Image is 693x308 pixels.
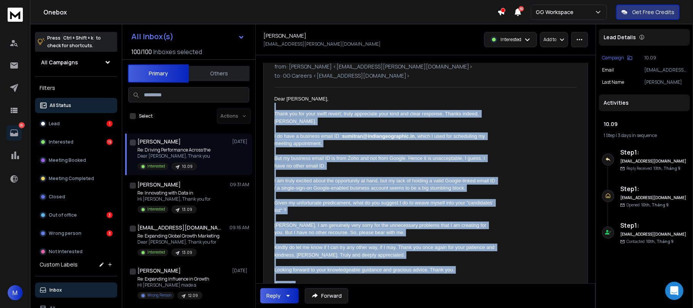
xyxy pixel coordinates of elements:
[641,202,669,207] span: 10th, Tháng 9
[274,281,497,289] div: Regards,
[644,79,687,85] p: [PERSON_NAME]
[49,176,94,182] p: Meeting Completed
[604,34,636,41] p: Lead Details
[665,282,683,300] div: Open Intercom Messenger
[107,121,113,127] div: 1
[626,202,669,208] p: Opened
[35,134,117,150] button: Interested19
[35,207,117,223] button: Out of office3
[35,171,117,186] button: Meeting Completed
[147,164,165,169] p: Interested
[35,282,117,298] button: Inbox
[35,244,117,259] button: Not Interested
[139,113,153,119] label: Select
[602,79,624,85] p: Last Name
[43,8,497,17] h1: Onebox
[35,189,117,204] button: Closed
[602,67,614,73] p: Email
[519,6,524,11] span: 50
[137,147,210,153] p: Re: Driving Performance Across the
[41,59,78,66] h1: All Campaigns
[604,120,685,128] h1: 10.09
[266,292,280,300] div: Reply
[263,41,381,47] p: [EMAIL_ADDRESS][PERSON_NAME][DOMAIN_NAME]
[263,32,306,40] h1: [PERSON_NAME]
[147,207,165,212] p: Interested
[128,64,189,83] button: Primary
[49,194,65,200] p: Closed
[137,138,181,146] h1: [PERSON_NAME]
[616,5,680,20] button: Get Free Credits
[137,233,220,239] p: Re: Expanding Global Growth Marketing
[49,139,73,145] p: Interested
[6,125,22,140] a: 26
[131,47,152,56] span: 100 / 100
[8,8,23,22] img: logo
[125,29,251,44] button: All Inbox(s)
[188,293,198,299] p: 12.09
[604,132,615,139] span: 1 Step
[274,244,497,259] div: Kindly do let me know if I can try any other way, if I may. Thank you once again for your patienc...
[35,116,117,131] button: Lead1
[107,212,113,218] div: 3
[260,288,299,303] button: Reply
[500,37,521,43] p: Interested
[274,222,497,236] div: [PERSON_NAME], I am genuinely very sorry for the unnecessary problems that I am creating for you....
[620,231,687,237] h6: [EMAIL_ADDRESS][DOMAIN_NAME]
[232,139,249,145] p: [DATE]
[137,190,211,196] p: Re: Innovating with Data in
[599,94,690,111] div: Activities
[47,34,101,49] p: Press to check for shortcuts.
[620,221,687,230] h6: Step 1 :
[137,267,181,275] h1: [PERSON_NAME]
[626,166,680,171] p: Reply Received
[137,224,221,232] h1: [EMAIL_ADDRESS][DOMAIN_NAME]
[602,55,632,61] button: Campaign
[137,276,209,282] p: Re: Expanding Influence in Growth
[147,250,165,255] p: Interested
[137,239,220,246] p: Dear [PERSON_NAME], Thank you for
[305,288,348,303] button: Forward
[35,98,117,113] button: All Status
[49,121,60,127] p: Lead
[49,157,86,163] p: Meeting Booked
[646,239,674,244] span: 10th, Tháng 9
[49,249,83,255] p: Not Interested
[40,261,78,268] h3: Custom Labels
[182,207,192,213] p: 13.09
[131,33,174,40] h1: All Inbox(s)
[274,72,577,80] p: to: GG Careers <[EMAIL_ADDRESS][DOMAIN_NAME]>
[620,148,687,157] h6: Step 1 :
[626,239,674,244] p: Contacted
[49,212,77,218] p: Out of office
[147,293,171,298] p: Wrong Person
[137,181,181,189] h1: [PERSON_NAME]
[602,55,624,61] p: Campaign
[536,8,577,16] p: GG Workspace
[229,225,249,231] p: 09:16 AM
[62,34,94,42] span: Ctrl + Shift + k
[620,158,687,164] h6: [EMAIL_ADDRESS][DOMAIN_NAME]
[274,177,497,192] div: I am truly excited about the opportunity at hand, but my lack of holding a valid Google-linked em...
[543,37,556,43] p: Add to
[153,47,202,56] h3: Inboxes selected
[35,83,117,93] h3: Filters
[8,285,23,300] button: M
[653,166,680,171] span: 13th, Tháng 9
[137,196,211,203] p: Hi [PERSON_NAME], Thank you for
[230,182,249,188] p: 09:31 AM
[19,122,25,128] p: 26
[107,139,113,145] div: 19
[274,95,497,103] div: Dear [PERSON_NAME],
[182,250,192,256] p: 13.09
[604,132,685,139] div: |
[644,67,687,73] p: [EMAIL_ADDRESS][PERSON_NAME][DOMAIN_NAME]
[35,153,117,168] button: Meeting Booked
[35,226,117,241] button: Wrong person3
[49,230,81,236] p: Wrong person
[189,65,250,82] button: Others
[49,102,71,109] p: All Status
[620,184,687,193] h6: Step 1 :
